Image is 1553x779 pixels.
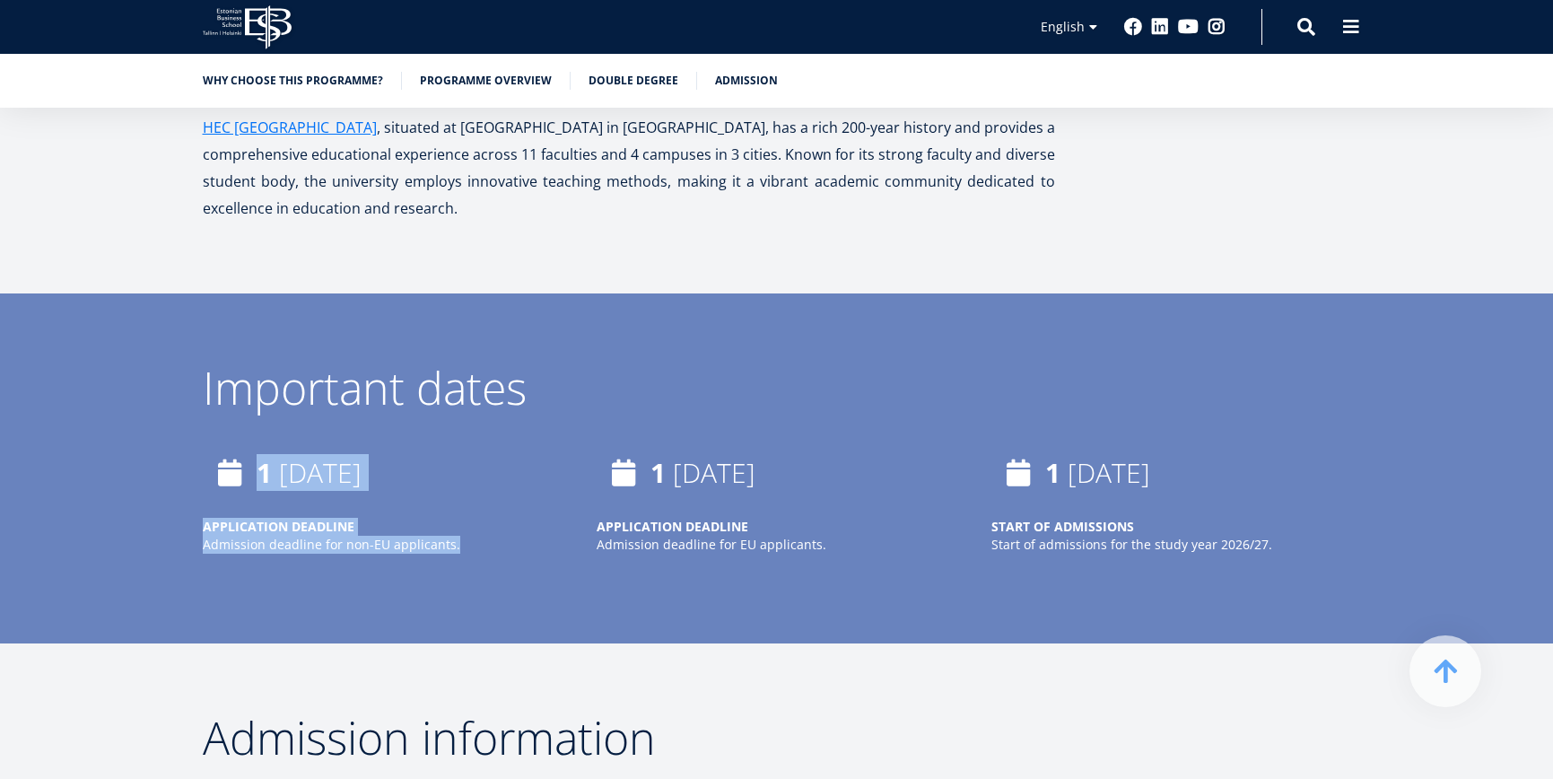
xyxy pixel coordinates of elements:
[279,454,362,491] time: [DATE]
[1124,18,1142,36] a: Facebook
[589,72,678,90] a: Double Degree
[1045,454,1060,491] strong: 1
[257,454,272,491] strong: 1
[1178,18,1199,36] a: Youtube
[673,454,755,491] time: [DATE]
[1151,18,1169,36] a: Linkedin
[991,536,1350,554] p: Start of admissions for the study year 2026/27.
[650,454,666,491] strong: 1
[597,536,955,554] p: Admission deadline for EU applicants.
[420,72,552,90] a: Programme overview
[203,536,562,554] p: Admission deadline for non-EU applicants.
[991,518,1134,535] strong: START OF ADMISSIONS
[715,72,778,90] a: Admission
[597,518,748,535] strong: APPLICATION DEADLINE
[426,1,484,17] span: Last Name
[203,715,1055,760] h2: Admission information
[20,249,197,265] span: MA in International Management
[1208,18,1226,36] a: Instagram
[1068,454,1150,491] time: [DATE]
[203,114,377,141] a: HEC [GEOGRAPHIC_DATA]
[203,72,383,90] a: Why choose this programme?
[4,250,15,261] input: MA in International Management
[203,518,354,535] strong: APPLICATION DEADLINE
[203,114,1055,222] p: , situated at [GEOGRAPHIC_DATA] in [GEOGRAPHIC_DATA], has a rich 200-year history and provides a ...
[203,365,1351,410] div: Important dates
